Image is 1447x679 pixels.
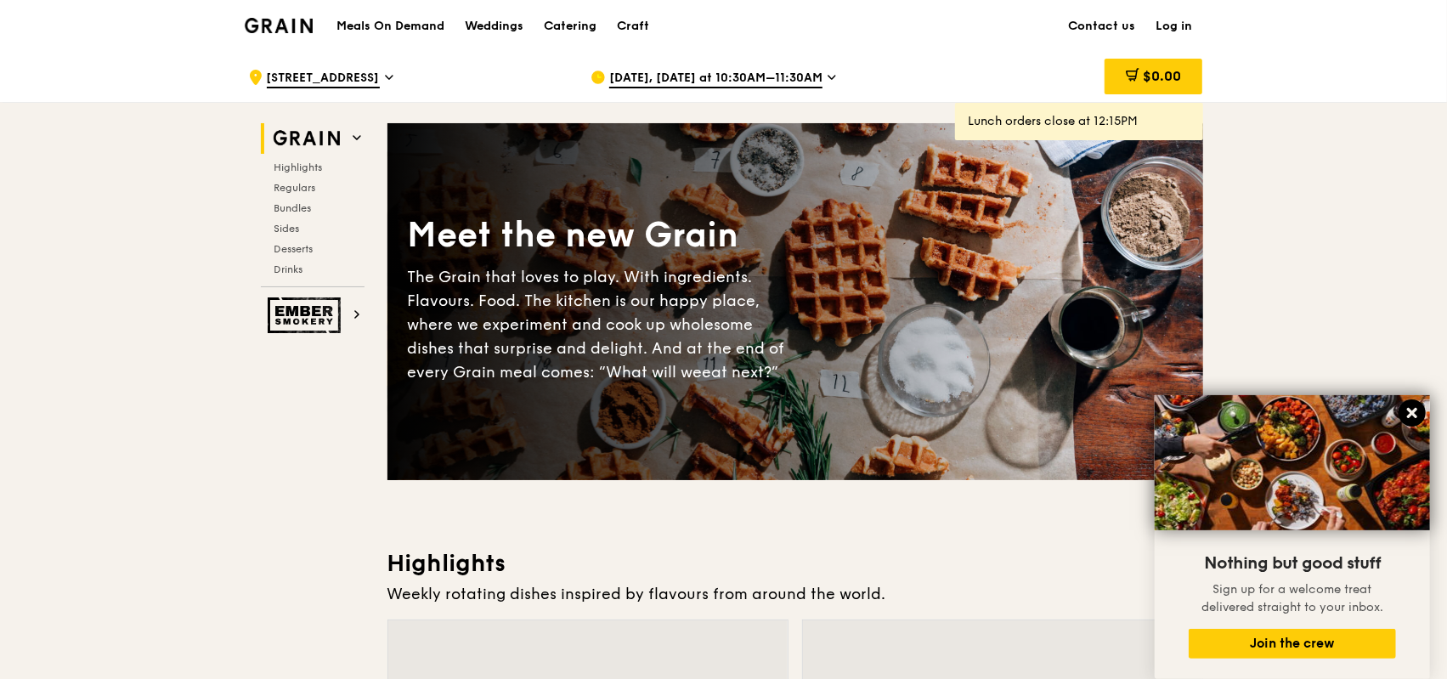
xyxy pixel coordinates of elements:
span: Nothing but good stuff [1204,553,1381,574]
div: Catering [544,1,596,52]
a: Weddings [455,1,534,52]
span: Regulars [274,182,316,194]
h1: Meals On Demand [336,18,444,35]
span: [DATE], [DATE] at 10:30AM–11:30AM [609,70,822,88]
div: The Grain that loves to play. With ingredients. Flavours. Food. The kitchen is our happy place, w... [408,265,795,384]
span: Sides [274,223,300,235]
a: Log in [1146,1,1203,52]
button: Close [1399,399,1426,427]
div: Weekly rotating dishes inspired by flavours from around the world. [387,582,1203,606]
span: Highlights [274,161,323,173]
img: Grain web logo [268,123,346,154]
button: Join the crew [1189,629,1396,659]
span: Drinks [274,263,303,275]
div: Weddings [465,1,523,52]
div: Lunch orders close at 12:15PM [969,113,1190,130]
a: Craft [607,1,659,52]
span: Sign up for a welcome treat delivered straight to your inbox. [1201,582,1383,614]
span: Bundles [274,202,312,214]
span: eat next?” [703,363,779,382]
span: Desserts [274,243,314,255]
h3: Highlights [387,548,1203,579]
img: DSC07876-Edit02-Large.jpeg [1155,395,1430,530]
span: [STREET_ADDRESS] [267,70,380,88]
a: Contact us [1059,1,1146,52]
div: Meet the new Grain [408,212,795,258]
img: Ember Smokery web logo [268,297,346,333]
span: $0.00 [1143,68,1181,84]
div: Craft [617,1,649,52]
img: Grain [245,18,314,33]
a: Catering [534,1,607,52]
